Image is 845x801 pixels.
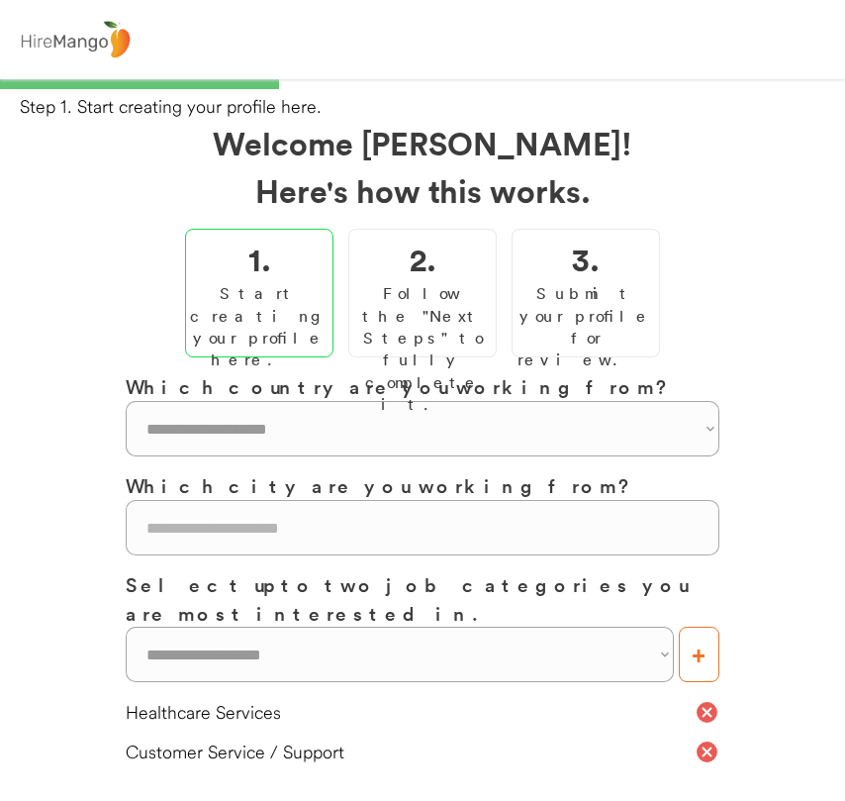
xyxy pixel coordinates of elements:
[517,282,654,371] div: Submit your profile for review.
[695,700,719,725] button: cancel
[4,79,841,89] div: 33%
[354,282,491,415] div: Follow the "Next Steps" to fully complete it.
[572,235,600,282] h2: 3.
[126,471,719,500] h3: Which city are you working from?
[410,235,436,282] h2: 2.
[695,740,719,764] button: cancel
[679,627,719,682] button: +
[20,94,845,119] div: Step 1. Start creating your profile here.
[126,119,719,214] h2: Welcome [PERSON_NAME]! Here's how this works.
[248,235,271,282] h2: 1.
[126,570,719,627] h3: Select up to two job categories you are most interested in.
[126,740,695,764] div: Customer Service / Support
[126,700,695,725] div: Healthcare Services
[15,17,136,63] img: logo%20-%20hiremango%20gray.png
[126,372,719,401] h3: Which country are you working from?
[190,282,329,371] div: Start creating your profile here.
